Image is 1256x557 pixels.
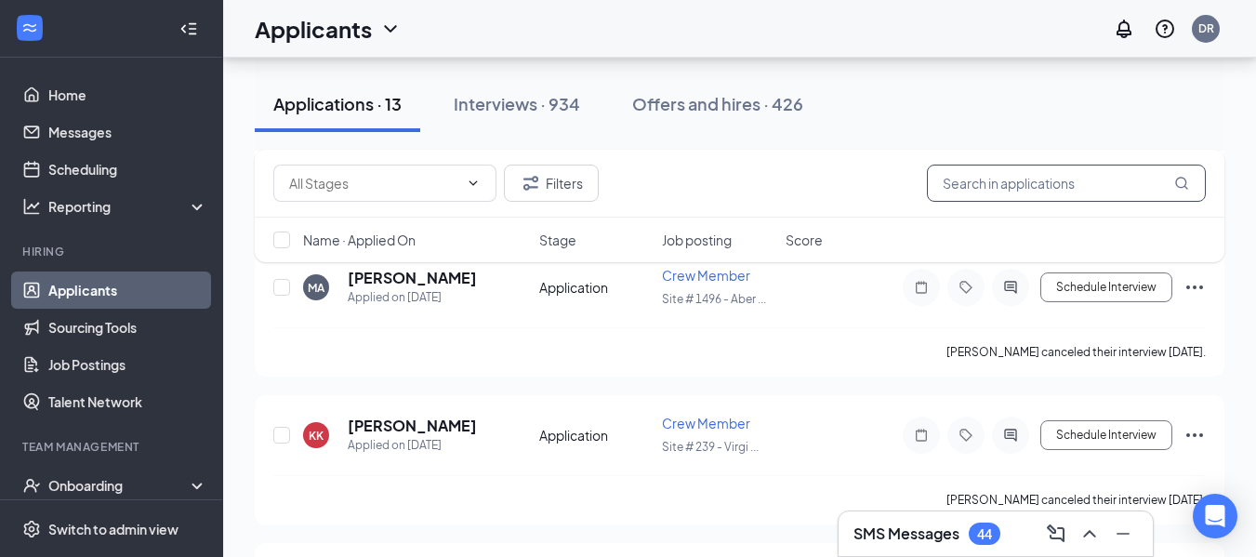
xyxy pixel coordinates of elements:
a: Messages [48,113,207,151]
span: Stage [539,231,576,249]
span: Job posting [662,231,732,249]
svg: Settings [22,520,41,538]
button: Filter Filters [504,165,599,202]
h1: Applicants [255,13,372,45]
div: Application [539,426,652,444]
span: Score [786,231,823,249]
svg: QuestionInfo [1154,18,1176,40]
svg: Notifications [1113,18,1135,40]
div: Team Management [22,439,204,455]
div: Switch to admin view [48,520,178,538]
svg: Ellipses [1183,276,1206,298]
svg: Filter [520,172,542,194]
svg: ActiveChat [999,428,1022,443]
div: Applied on [DATE] [348,288,477,307]
svg: UserCheck [22,476,41,495]
svg: Minimize [1112,523,1134,545]
div: Offers and hires · 426 [632,92,803,115]
div: Reporting [48,197,208,216]
svg: Analysis [22,197,41,216]
div: 44 [977,526,992,542]
div: Open Intercom Messenger [1193,494,1237,538]
button: Schedule Interview [1040,272,1172,302]
div: Onboarding [48,476,192,495]
svg: Ellipses [1183,424,1206,446]
div: Applied on [DATE] [348,436,477,455]
svg: ActiveChat [999,280,1022,295]
svg: Note [910,428,932,443]
button: Schedule Interview [1040,420,1172,450]
button: ComposeMessage [1041,519,1071,549]
div: MA [308,280,324,296]
input: Search in applications [927,165,1206,202]
div: KK [309,428,324,444]
svg: ComposeMessage [1045,523,1067,545]
span: Name · Applied On [303,231,416,249]
span: Crew Member [662,415,750,431]
svg: ChevronDown [466,176,481,191]
div: Applications · 13 [273,92,402,115]
div: [PERSON_NAME] canceled their interview [DATE]. [946,491,1206,510]
h5: [PERSON_NAME] [348,416,477,436]
div: DR [1198,20,1214,36]
svg: Collapse [179,20,198,38]
h3: SMS Messages [853,524,959,544]
span: Site # 1496 - Aber ... [662,292,766,306]
svg: Tag [955,428,977,443]
a: Job Postings [48,346,207,383]
a: Scheduling [48,151,207,188]
span: Site # 239 - Virgi ... [662,440,759,454]
a: Talent Network [48,383,207,420]
svg: ChevronUp [1078,523,1101,545]
button: Minimize [1108,519,1138,549]
div: Application [539,278,652,297]
div: Interviews · 934 [454,92,580,115]
input: All Stages [289,173,458,193]
a: Applicants [48,272,207,309]
div: Hiring [22,244,204,259]
svg: Tag [955,280,977,295]
svg: Note [910,280,932,295]
a: Sourcing Tools [48,309,207,346]
svg: ChevronDown [379,18,402,40]
div: [PERSON_NAME] canceled their interview [DATE]. [946,343,1206,362]
svg: MagnifyingGlass [1174,176,1189,191]
a: Home [48,76,207,113]
button: ChevronUp [1075,519,1104,549]
svg: WorkstreamLogo [20,19,39,37]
